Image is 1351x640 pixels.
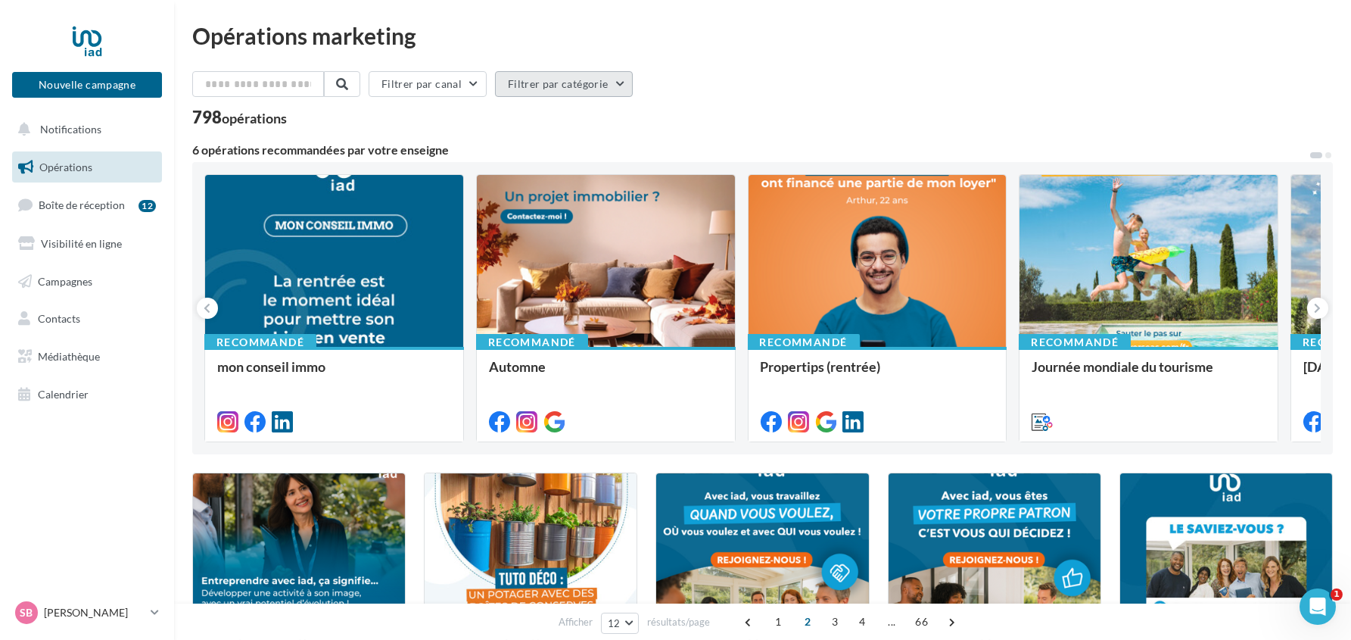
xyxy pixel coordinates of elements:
span: 66 [909,610,934,634]
a: Calendrier [9,379,165,411]
a: Boîte de réception12 [9,189,165,221]
a: Opérations [9,151,165,183]
span: SB [20,605,33,620]
a: Campagnes [9,266,165,298]
span: 3 [823,610,847,634]
span: Calendrier [38,388,89,401]
button: Nouvelle campagne [12,72,162,98]
button: 12 [601,613,640,634]
span: ... [879,610,904,634]
button: Filtrer par canal [369,71,487,97]
div: Propertips (rentrée) [761,359,995,389]
div: Recommandé [748,334,860,351]
div: Recommandé [204,334,316,351]
button: Notifications [9,114,159,145]
div: 6 opérations recommandées par votre enseigne [192,144,1309,156]
a: SB [PERSON_NAME] [12,598,162,627]
div: 12 [139,200,156,212]
div: Automne [489,359,723,389]
span: Boîte de réception [39,198,125,211]
span: 1 [1331,588,1343,601]
span: Notifications [40,123,101,136]
a: Contacts [9,303,165,335]
div: 798 [192,109,287,126]
span: Médiathèque [38,350,100,363]
span: Opérations [39,161,92,173]
div: mon conseil immo [217,359,451,389]
p: [PERSON_NAME] [44,605,145,620]
span: 2 [795,610,820,634]
span: résultats/page [647,615,710,629]
span: 12 [608,617,621,629]
span: 1 [766,610,790,634]
span: 4 [850,610,874,634]
div: Journée mondiale du tourisme [1032,359,1265,389]
span: Campagnes [38,274,92,287]
button: Filtrer par catégorie [495,71,633,97]
span: Afficher [559,615,593,629]
span: Contacts [38,312,80,325]
a: Médiathèque [9,341,165,373]
a: Visibilité en ligne [9,228,165,260]
div: Recommandé [1019,334,1131,351]
iframe: Intercom live chat [1300,588,1336,625]
div: Recommandé [476,334,588,351]
div: opérations [222,111,287,125]
span: Visibilité en ligne [41,237,122,250]
div: Opérations marketing [192,24,1333,47]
